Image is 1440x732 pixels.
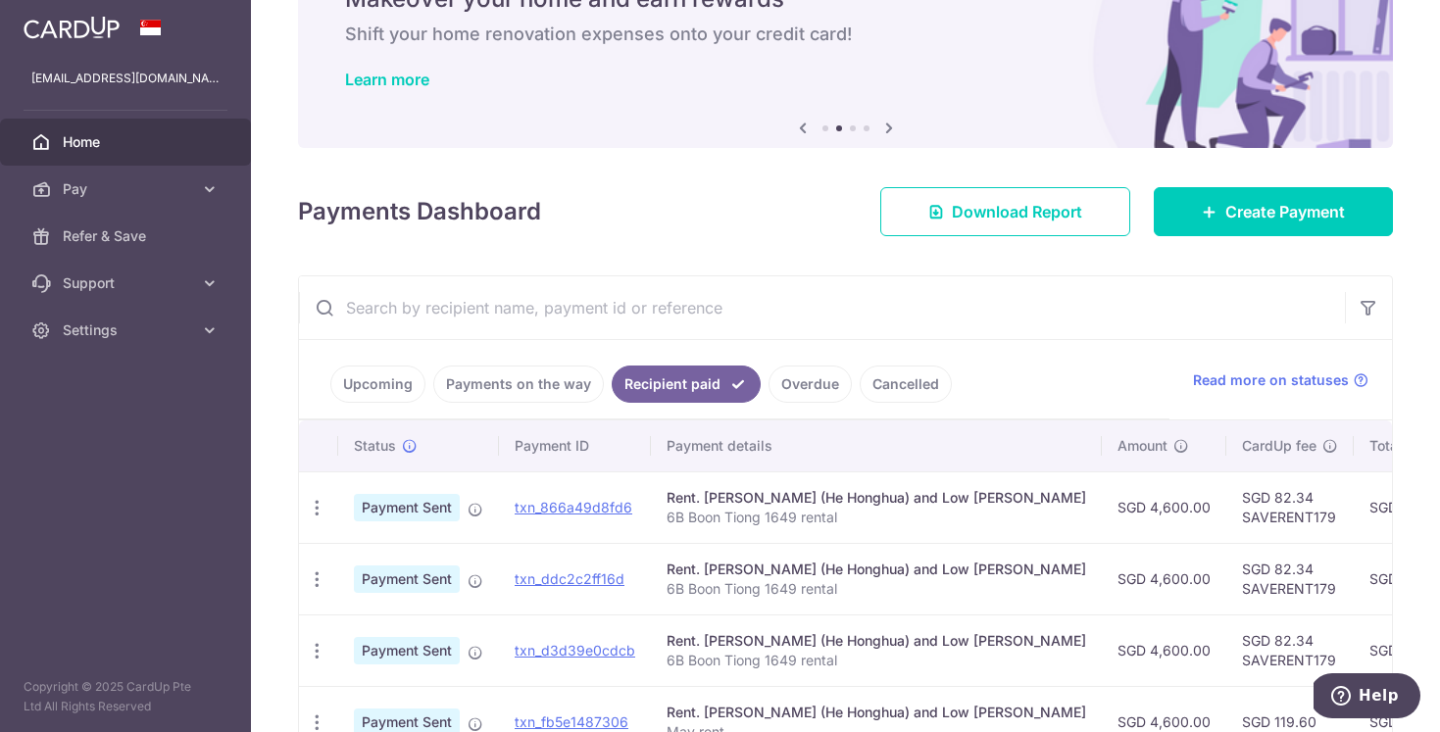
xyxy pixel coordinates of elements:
[1226,543,1354,614] td: SGD 82.34 SAVERENT179
[515,713,628,730] a: txn_fb5e1487306
[667,579,1086,599] p: 6B Boon Tiong 1649 rental
[354,494,460,521] span: Payment Sent
[330,366,425,403] a: Upcoming
[1193,370,1368,390] a: Read more on statuses
[354,436,396,456] span: Status
[1225,200,1345,223] span: Create Payment
[63,179,192,199] span: Pay
[667,508,1086,527] p: 6B Boon Tiong 1649 rental
[1102,614,1226,686] td: SGD 4,600.00
[24,16,120,39] img: CardUp
[1369,436,1434,456] span: Total amt.
[499,420,651,471] th: Payment ID
[880,187,1130,236] a: Download Report
[1226,471,1354,543] td: SGD 82.34 SAVERENT179
[433,366,604,403] a: Payments on the way
[63,273,192,293] span: Support
[354,565,460,593] span: Payment Sent
[298,194,541,229] h4: Payments Dashboard
[1193,370,1349,390] span: Read more on statuses
[612,366,761,403] a: Recipient paid
[667,560,1086,579] div: Rent. [PERSON_NAME] (He Honghua) and Low [PERSON_NAME]
[1242,436,1316,456] span: CardUp fee
[515,642,635,659] a: txn_d3d39e0cdcb
[1226,614,1354,686] td: SGD 82.34 SAVERENT179
[354,637,460,664] span: Payment Sent
[1102,543,1226,614] td: SGD 4,600.00
[952,200,1082,223] span: Download Report
[860,366,952,403] a: Cancelled
[299,276,1345,339] input: Search by recipient name, payment id or reference
[1117,436,1167,456] span: Amount
[63,226,192,246] span: Refer & Save
[63,132,192,152] span: Home
[667,651,1086,670] p: 6B Boon Tiong 1649 rental
[769,366,852,403] a: Overdue
[651,420,1102,471] th: Payment details
[667,631,1086,651] div: Rent. [PERSON_NAME] (He Honghua) and Low [PERSON_NAME]
[515,570,624,587] a: txn_ddc2c2ff16d
[1314,673,1420,722] iframe: Opens a widget where you can find more information
[31,69,220,88] p: [EMAIL_ADDRESS][DOMAIN_NAME]
[667,703,1086,722] div: Rent. [PERSON_NAME] (He Honghua) and Low [PERSON_NAME]
[1154,187,1393,236] a: Create Payment
[515,499,632,515] a: txn_866a49d8fd6
[63,320,192,340] span: Settings
[345,23,1346,46] h6: Shift your home renovation expenses onto your credit card!
[667,488,1086,508] div: Rent. [PERSON_NAME] (He Honghua) and Low [PERSON_NAME]
[1102,471,1226,543] td: SGD 4,600.00
[345,70,429,89] a: Learn more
